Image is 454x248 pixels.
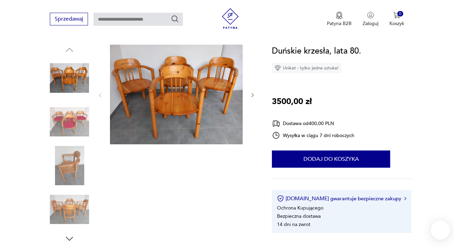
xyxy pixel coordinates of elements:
[50,17,88,22] a: Sprzedawaj
[404,197,406,200] img: Ikona strzałki w prawo
[50,190,89,229] img: Zdjęcie produktu Duńskie krzesła, lata 80.
[336,12,343,19] img: Ikona medalu
[272,119,280,128] img: Ikona dostawy
[272,63,341,73] div: Unikat - tylko jedna sztuka!
[272,95,312,108] p: 3500,00 zł
[327,12,352,27] button: Patyna B2B
[272,45,361,58] h1: Duńskie krzesła, lata 80.
[389,20,404,27] p: Koszyk
[277,221,310,228] li: 14 dni na zwrot
[431,221,450,240] iframe: Smartsupp widget button
[327,20,352,27] p: Patyna B2B
[277,195,406,202] button: [DOMAIN_NAME] gwarantuje bezpieczne zakupy
[50,102,89,142] img: Zdjęcie produktu Duńskie krzesła, lata 80.
[277,205,323,211] li: Ochrona Kupującego
[367,12,374,19] img: Ikonka użytkownika
[171,15,179,23] button: Szukaj
[50,146,89,185] img: Zdjęcie produktu Duńskie krzesła, lata 80.
[272,131,354,139] div: Wysyłka w ciągu 7 dni roboczych
[275,65,281,71] img: Ikona diamentu
[50,58,89,98] img: Zdjęcie produktu Duńskie krzesła, lata 80.
[277,195,284,202] img: Ikona certyfikatu
[50,13,88,25] button: Sprzedawaj
[397,11,403,17] div: 0
[393,12,400,19] img: Ikona koszyka
[277,213,321,219] li: Bezpieczna dostawa
[272,119,354,128] div: Dostawa od 400,00 PLN
[272,150,390,168] button: Dodaj do koszyka
[327,12,352,27] a: Ikona medaluPatyna B2B
[110,45,243,144] img: Zdjęcie produktu Duńskie krzesła, lata 80.
[363,12,378,27] button: Zaloguj
[363,20,378,27] p: Zaloguj
[389,12,404,27] button: 0Koszyk
[220,8,241,29] img: Patyna - sklep z meblami i dekoracjami vintage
